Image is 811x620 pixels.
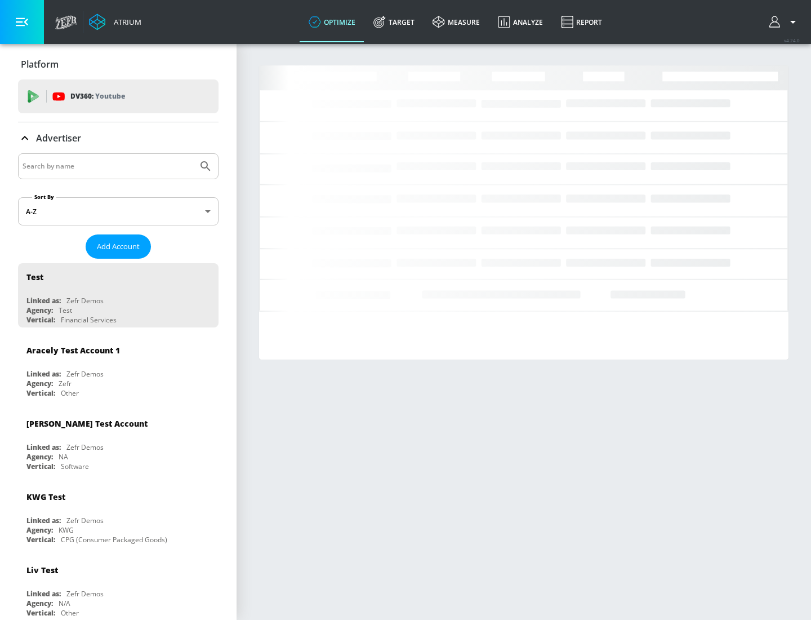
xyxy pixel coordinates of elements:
[18,79,219,113] div: DV360: Youtube
[66,516,104,525] div: Zefr Demos
[26,452,53,462] div: Agency:
[26,599,53,608] div: Agency:
[26,345,120,356] div: Aracely Test Account 1
[18,336,219,401] div: Aracely Test Account 1Linked as:Zefr DemosAgency:ZefrVertical:Other
[424,2,489,42] a: measure
[18,483,219,547] div: KWG TestLinked as:Zefr DemosAgency:KWGVertical:CPG (Consumer Packaged Goods)
[70,90,125,103] p: DV360:
[552,2,611,42] a: Report
[26,315,55,325] div: Vertical:
[95,90,125,102] p: Youtube
[26,525,53,535] div: Agency:
[61,315,117,325] div: Financial Services
[26,491,65,502] div: KWG Test
[61,462,89,471] div: Software
[59,599,70,608] div: N/A
[61,388,79,398] div: Other
[26,369,61,379] div: Linked as:
[26,516,61,525] div: Linked as:
[26,462,55,471] div: Vertical:
[26,565,58,575] div: Liv Test
[18,122,219,154] div: Advertiser
[32,193,56,201] label: Sort By
[89,14,141,30] a: Atrium
[18,197,219,225] div: A-Z
[59,525,74,535] div: KWG
[59,379,72,388] div: Zefr
[26,379,53,388] div: Agency:
[66,589,104,599] div: Zefr Demos
[26,388,55,398] div: Vertical:
[59,305,72,315] div: Test
[26,305,53,315] div: Agency:
[26,589,61,599] div: Linked as:
[26,608,55,618] div: Vertical:
[66,442,104,452] div: Zefr Demos
[18,410,219,474] div: [PERSON_NAME] Test AccountLinked as:Zefr DemosAgency:NAVertical:Software
[26,535,55,544] div: Vertical:
[26,272,43,282] div: Test
[18,263,219,327] div: TestLinked as:Zefr DemosAgency:TestVertical:Financial Services
[61,608,79,618] div: Other
[86,234,151,259] button: Add Account
[26,418,148,429] div: [PERSON_NAME] Test Account
[489,2,552,42] a: Analyze
[66,369,104,379] div: Zefr Demos
[23,159,193,174] input: Search by name
[61,535,167,544] div: CPG (Consumer Packaged Goods)
[66,296,104,305] div: Zefr Demos
[97,240,140,253] span: Add Account
[36,132,81,144] p: Advertiser
[26,296,61,305] div: Linked as:
[21,58,59,70] p: Platform
[26,442,61,452] div: Linked as:
[109,17,141,27] div: Atrium
[18,48,219,80] div: Platform
[300,2,364,42] a: optimize
[59,452,68,462] div: NA
[784,37,800,43] span: v 4.24.0
[364,2,424,42] a: Target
